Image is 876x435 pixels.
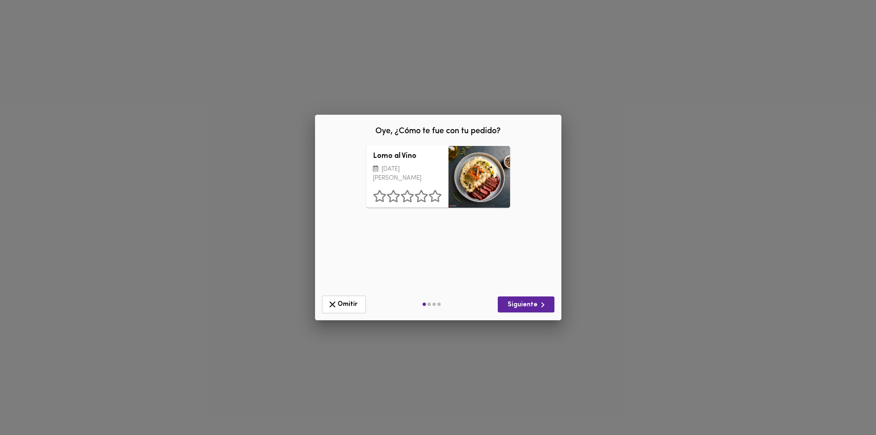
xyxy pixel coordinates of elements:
h3: Lomo al Vino [373,153,442,161]
button: Omitir [322,296,366,313]
span: Siguiente [504,300,548,310]
button: Siguiente [498,296,554,312]
span: Oye, ¿Cómo te fue con tu pedido? [375,127,501,135]
div: Lomo al Vino [448,146,510,208]
iframe: Messagebird Livechat Widget [828,387,868,427]
span: Omitir [327,299,361,310]
p: [DATE][PERSON_NAME] [373,165,442,183]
